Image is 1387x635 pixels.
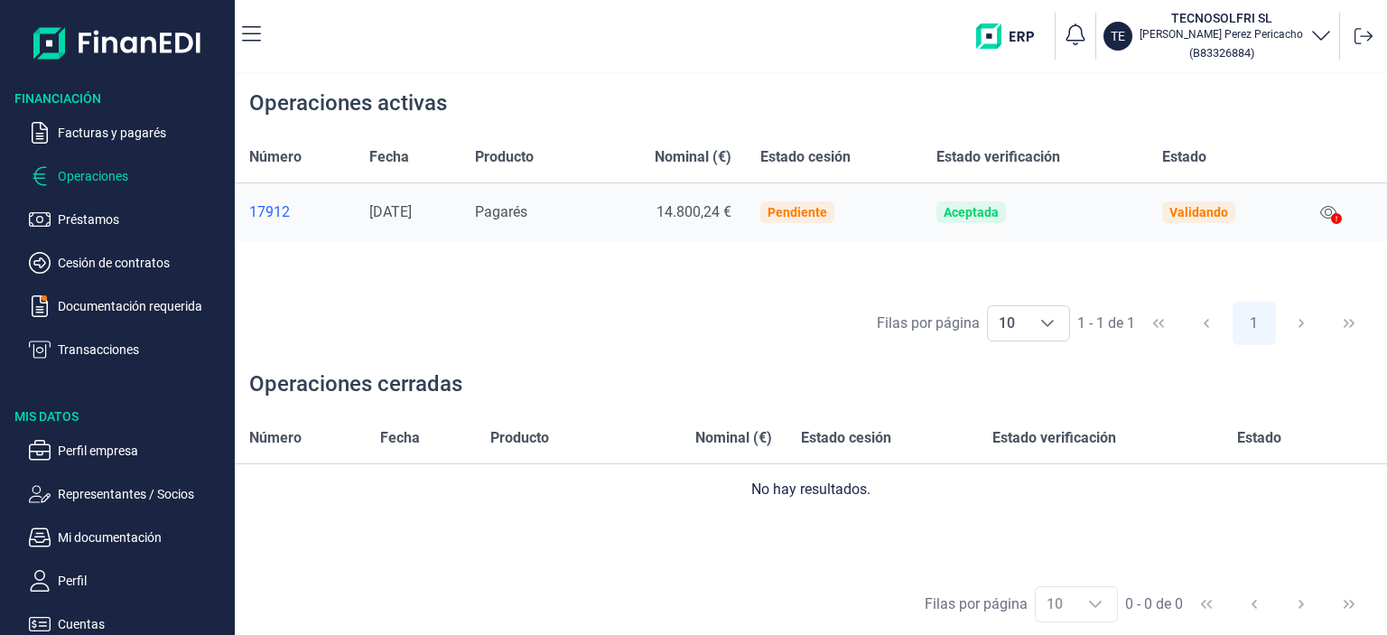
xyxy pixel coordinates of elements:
[1185,583,1228,626] button: First Page
[877,313,980,334] div: Filas por página
[58,339,228,360] p: Transacciones
[1074,587,1117,621] div: Choose
[1327,302,1371,345] button: Last Page
[249,203,340,221] a: 17912
[1111,27,1125,45] p: TE
[992,427,1116,449] span: Estado verificación
[695,427,772,449] span: Nominal (€)
[1185,302,1228,345] button: Previous Page
[58,209,228,230] p: Préstamos
[58,122,228,144] p: Facturas y pagarés
[1233,302,1276,345] button: Page 1
[1280,583,1323,626] button: Next Page
[249,146,302,168] span: Número
[29,165,228,187] button: Operaciones
[1162,146,1206,168] span: Estado
[29,613,228,635] button: Cuentas
[58,483,228,505] p: Representantes / Socios
[490,427,549,449] span: Producto
[58,440,228,462] p: Perfil empresa
[1233,583,1276,626] button: Previous Page
[1026,306,1069,341] div: Choose
[1327,583,1371,626] button: Last Page
[1189,46,1254,60] small: Copiar cif
[29,252,228,274] button: Cesión de contratos
[58,613,228,635] p: Cuentas
[29,483,228,505] button: Representantes / Socios
[29,440,228,462] button: Perfil empresa
[768,205,827,219] div: Pendiente
[976,23,1047,49] img: erp
[1280,302,1323,345] button: Next Page
[801,427,891,449] span: Estado cesión
[58,252,228,274] p: Cesión de contratos
[1140,9,1303,27] h3: TECNOSOLFRI SL
[1077,316,1135,331] span: 1 - 1 de 1
[29,209,228,230] button: Préstamos
[475,146,534,168] span: Producto
[1125,597,1183,612] span: 0 - 0 de 0
[58,527,228,548] p: Mi documentación
[58,165,228,187] p: Operaciones
[1137,302,1180,345] button: First Page
[29,527,228,548] button: Mi documentación
[33,14,202,71] img: Logo de aplicación
[380,427,420,449] span: Fecha
[1140,27,1303,42] p: [PERSON_NAME] Perez Pericacho
[249,369,462,398] div: Operaciones cerradas
[29,122,228,144] button: Facturas y pagarés
[29,295,228,317] button: Documentación requerida
[58,570,228,592] p: Perfil
[988,306,1026,341] span: 10
[369,203,446,221] div: [DATE]
[1169,205,1228,219] div: Validando
[760,146,851,168] span: Estado cesión
[1237,427,1281,449] span: Estado
[29,570,228,592] button: Perfil
[475,203,527,220] span: Pagarés
[1103,9,1332,63] button: TETECNOSOLFRI SL[PERSON_NAME] Perez Pericacho(B83326884)
[655,146,731,168] span: Nominal (€)
[936,146,1060,168] span: Estado verificación
[369,146,409,168] span: Fecha
[925,593,1028,615] div: Filas por página
[249,479,1373,500] div: No hay resultados.
[29,339,228,360] button: Transacciones
[249,89,447,117] div: Operaciones activas
[58,295,228,317] p: Documentación requerida
[656,203,731,220] span: 14.800,24 €
[249,427,302,449] span: Número
[944,205,999,219] div: Aceptada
